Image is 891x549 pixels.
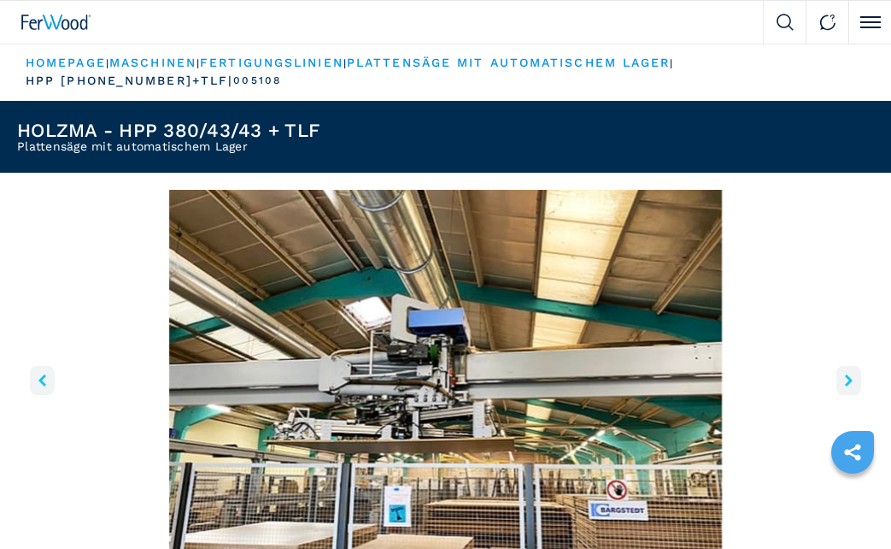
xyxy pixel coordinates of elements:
[196,57,200,69] span: |
[233,74,281,88] p: 005108
[109,56,196,69] a: maschinen
[819,14,836,31] img: Contact us
[26,56,106,69] a: HOMEPAGE
[30,366,55,395] button: left-button
[836,366,861,395] button: right-button
[818,472,878,536] iframe: Chat
[200,56,343,69] a: fertigungslinien
[17,121,319,140] h1: HOLZMA - HPP 380/43/43 + TLF
[106,57,109,69] span: |
[670,57,673,69] span: |
[26,73,233,90] p: hpp [PHONE_NUMBER]+tlf |
[777,14,794,31] img: Search
[343,57,347,69] span: |
[21,15,91,30] img: Ferwood
[848,1,891,44] button: Click to toggle menu
[347,56,671,69] a: plattensäge mit automatischem lager
[831,431,874,474] a: sharethis
[17,140,319,152] h2: Plattensäge mit automatischem Lager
